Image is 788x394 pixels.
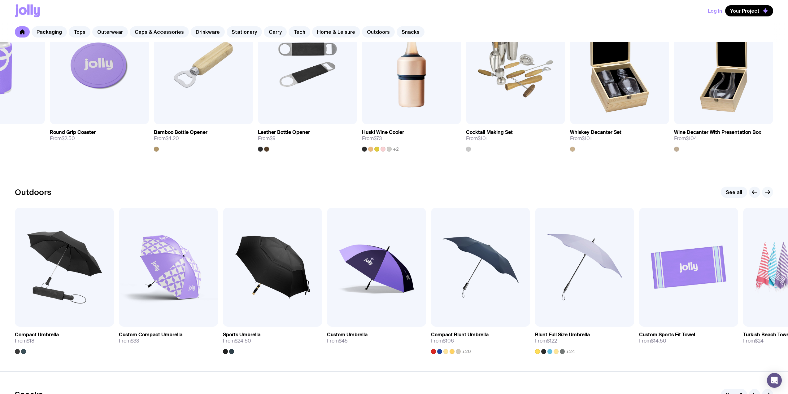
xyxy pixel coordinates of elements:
[154,124,253,152] a: Bamboo Bottle OpenerFrom$4.20
[289,26,310,38] a: Tech
[15,332,59,338] h3: Compact Umbrella
[312,26,360,38] a: Home & Leisure
[431,338,454,344] span: From
[674,129,761,135] h3: Wine Decanter With Presentation Box
[743,338,764,344] span: From
[362,26,395,38] a: Outdoors
[32,26,67,38] a: Packaging
[166,135,179,142] span: $4.20
[393,147,399,152] span: +2
[466,129,513,135] h3: Cocktail Making Set
[362,129,404,135] h3: Huski Wine Cooler
[639,332,695,338] h3: Custom Sports Fit Towel
[362,124,461,152] a: Huski Wine CoolerFrom$73+2
[258,124,357,152] a: Leather Bottle OpenerFrom$9
[130,26,189,38] a: Caps & Accessories
[639,327,738,349] a: Custom Sports Fit TowelFrom$14.50
[15,327,114,354] a: Compact UmbrellaFrom$18
[570,129,621,135] h3: Whiskey Decanter Set
[466,135,488,142] span: From
[674,135,697,142] span: From
[767,373,782,388] div: Open Intercom Messenger
[235,338,251,344] span: $24.50
[582,135,592,142] span: $101
[535,338,557,344] span: From
[50,129,96,135] h3: Round Grip Coaster
[50,124,149,147] a: Round Grip CoasterFrom$2.50
[264,26,287,38] a: Carry
[69,26,90,38] a: Tops
[258,129,310,135] h3: Leather Bottle Opener
[119,338,139,344] span: From
[154,129,207,135] h3: Bamboo Bottle Opener
[223,332,260,338] h3: Sports Umbrella
[570,124,669,152] a: Whiskey Decanter SetFrom$101
[431,327,530,354] a: Compact Blunt UmbrellaFrom$106+20
[15,338,34,344] span: From
[154,135,179,142] span: From
[270,135,276,142] span: $9
[50,135,75,142] span: From
[651,338,666,344] span: $14.50
[119,327,218,349] a: Custom Compact UmbrellaFrom$33
[327,338,348,344] span: From
[674,124,773,152] a: Wine Decanter With Presentation BoxFrom$104
[535,332,590,338] h3: Blunt Full Size Umbrella
[258,135,276,142] span: From
[443,338,454,344] span: $106
[327,327,426,349] a: Custom UmbrellaFrom$45
[686,135,697,142] span: $104
[547,338,557,344] span: $122
[725,5,773,16] button: Your Project
[15,188,51,197] h2: Outdoors
[535,327,634,354] a: Blunt Full Size UmbrellaFrom$122+24
[708,5,722,16] button: Log In
[27,338,34,344] span: $18
[131,338,139,344] span: $33
[374,135,382,142] span: $73
[721,187,747,198] a: See all
[639,338,666,344] span: From
[92,26,128,38] a: Outerwear
[223,338,251,344] span: From
[462,349,471,354] span: +20
[566,349,575,354] span: +24
[227,26,262,38] a: Stationery
[397,26,424,38] a: Snacks
[223,327,322,354] a: Sports UmbrellaFrom$24.50
[755,338,764,344] span: $24
[362,135,382,142] span: From
[730,8,760,14] span: Your Project
[327,332,368,338] h3: Custom Umbrella
[478,135,488,142] span: $101
[570,135,592,142] span: From
[191,26,225,38] a: Drinkware
[339,338,348,344] span: $45
[431,332,489,338] h3: Compact Blunt Umbrella
[62,135,75,142] span: $2.50
[466,124,565,152] a: Cocktail Making SetFrom$101
[119,332,182,338] h3: Custom Compact Umbrella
